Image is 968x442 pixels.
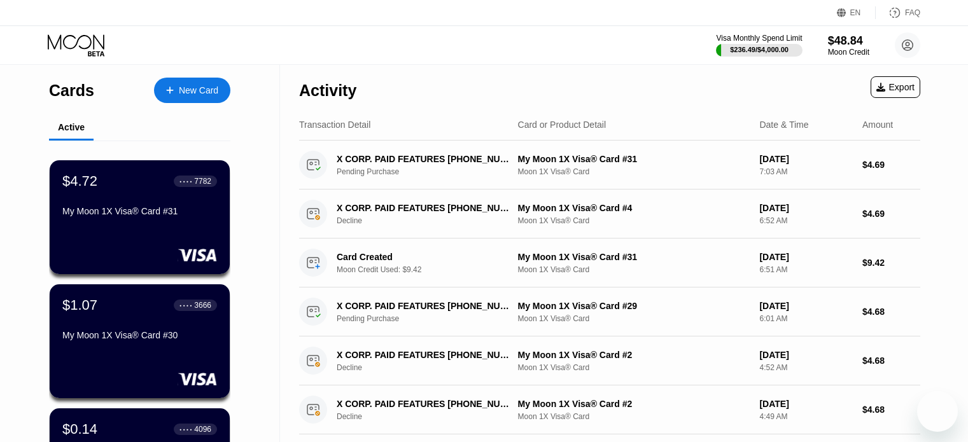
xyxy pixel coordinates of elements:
[337,301,511,311] div: X CORP. PAID FEATURES [PHONE_NUMBER] US
[299,385,920,434] div: X CORP. PAID FEATURES [PHONE_NUMBER] USDeclineMy Moon 1X Visa® Card #2Moon 1X Visa® Card[DATE]4:4...
[518,265,750,274] div: Moon 1X Visa® Card
[876,6,920,19] div: FAQ
[905,8,920,17] div: FAQ
[179,303,192,307] div: ● ● ● ●
[50,284,230,398] div: $1.07● ● ● ●3666My Moon 1X Visa® Card #30
[876,82,915,92] div: Export
[518,216,750,225] div: Moon 1X Visa® Card
[299,120,370,130] div: Transaction Detail
[759,265,852,274] div: 6:51 AM
[58,122,85,132] div: Active
[518,399,750,409] div: My Moon 1X Visa® Card #2
[518,350,750,360] div: My Moon 1X Visa® Card #2
[518,120,607,130] div: Card or Product Detail
[759,154,852,164] div: [DATE]
[62,330,217,340] div: My Moon 1X Visa® Card #30
[759,120,808,130] div: Date & Time
[518,154,750,164] div: My Moon 1X Visa® Card #31
[759,350,852,360] div: [DATE]
[759,167,852,176] div: 7:03 AM
[716,34,802,57] div: Visa Monthly Spend Limit$236.49/$4,000.00
[299,287,920,336] div: X CORP. PAID FEATURES [PHONE_NUMBER] USPending PurchaseMy Moon 1X Visa® Card #29Moon 1X Visa® Car...
[518,167,750,176] div: Moon 1X Visa® Card
[337,265,524,274] div: Moon Credit Used: $9.42
[179,85,218,96] div: New Card
[862,258,920,268] div: $9.42
[917,391,958,432] iframe: Button to launch messaging window
[337,314,524,323] div: Pending Purchase
[179,179,192,183] div: ● ● ● ●
[518,363,750,372] div: Moon 1X Visa® Card
[759,412,852,421] div: 4:49 AM
[337,412,524,421] div: Decline
[337,350,511,360] div: X CORP. PAID FEATURES [PHONE_NUMBER] US
[62,297,97,314] div: $1.07
[862,160,920,170] div: $4.69
[179,427,192,431] div: ● ● ● ●
[299,336,920,385] div: X CORP. PAID FEATURES [PHONE_NUMBER] USDeclineMy Moon 1X Visa® Card #2Moon 1X Visa® Card[DATE]4:5...
[337,167,524,176] div: Pending Purchase
[299,238,920,287] div: Card CreatedMoon Credit Used: $9.42My Moon 1X Visa® Card #31Moon 1X Visa® Card[DATE]6:51 AM$9.42
[862,209,920,219] div: $4.69
[862,356,920,366] div: $4.68
[759,216,852,225] div: 6:52 AM
[518,203,750,213] div: My Moon 1X Visa® Card #4
[828,34,869,57] div: $48.84Moon Credit
[862,120,893,130] div: Amount
[759,399,852,409] div: [DATE]
[49,81,94,100] div: Cards
[759,314,852,323] div: 6:01 AM
[518,252,750,262] div: My Moon 1X Visa® Card #31
[518,301,750,311] div: My Moon 1X Visa® Card #29
[837,6,876,19] div: EN
[337,203,511,213] div: X CORP. PAID FEATURES [PHONE_NUMBER] US
[299,141,920,190] div: X CORP. PAID FEATURES [PHONE_NUMBER] USPending PurchaseMy Moon 1X Visa® Card #31Moon 1X Visa® Car...
[50,160,230,274] div: $4.72● ● ● ●7782My Moon 1X Visa® Card #31
[337,252,511,262] div: Card Created
[862,307,920,317] div: $4.68
[194,301,211,310] div: 3666
[299,190,920,238] div: X CORP. PAID FEATURES [PHONE_NUMBER] USDeclineMy Moon 1X Visa® Card #4Moon 1X Visa® Card[DATE]6:5...
[518,314,750,323] div: Moon 1X Visa® Card
[716,34,802,43] div: Visa Monthly Spend Limit
[518,412,750,421] div: Moon 1X Visa® Card
[194,177,211,186] div: 7782
[871,76,920,98] div: Export
[337,363,524,372] div: Decline
[337,216,524,225] div: Decline
[850,8,861,17] div: EN
[62,206,217,216] div: My Moon 1X Visa® Card #31
[194,425,211,434] div: 4096
[154,78,230,103] div: New Card
[730,46,789,53] div: $236.49 / $4,000.00
[759,363,852,372] div: 4:52 AM
[62,421,97,438] div: $0.14
[337,399,511,409] div: X CORP. PAID FEATURES [PHONE_NUMBER] US
[337,154,511,164] div: X CORP. PAID FEATURES [PHONE_NUMBER] US
[759,203,852,213] div: [DATE]
[828,34,869,48] div: $48.84
[759,252,852,262] div: [DATE]
[62,173,97,190] div: $4.72
[828,48,869,57] div: Moon Credit
[862,404,920,415] div: $4.68
[759,301,852,311] div: [DATE]
[299,81,356,100] div: Activity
